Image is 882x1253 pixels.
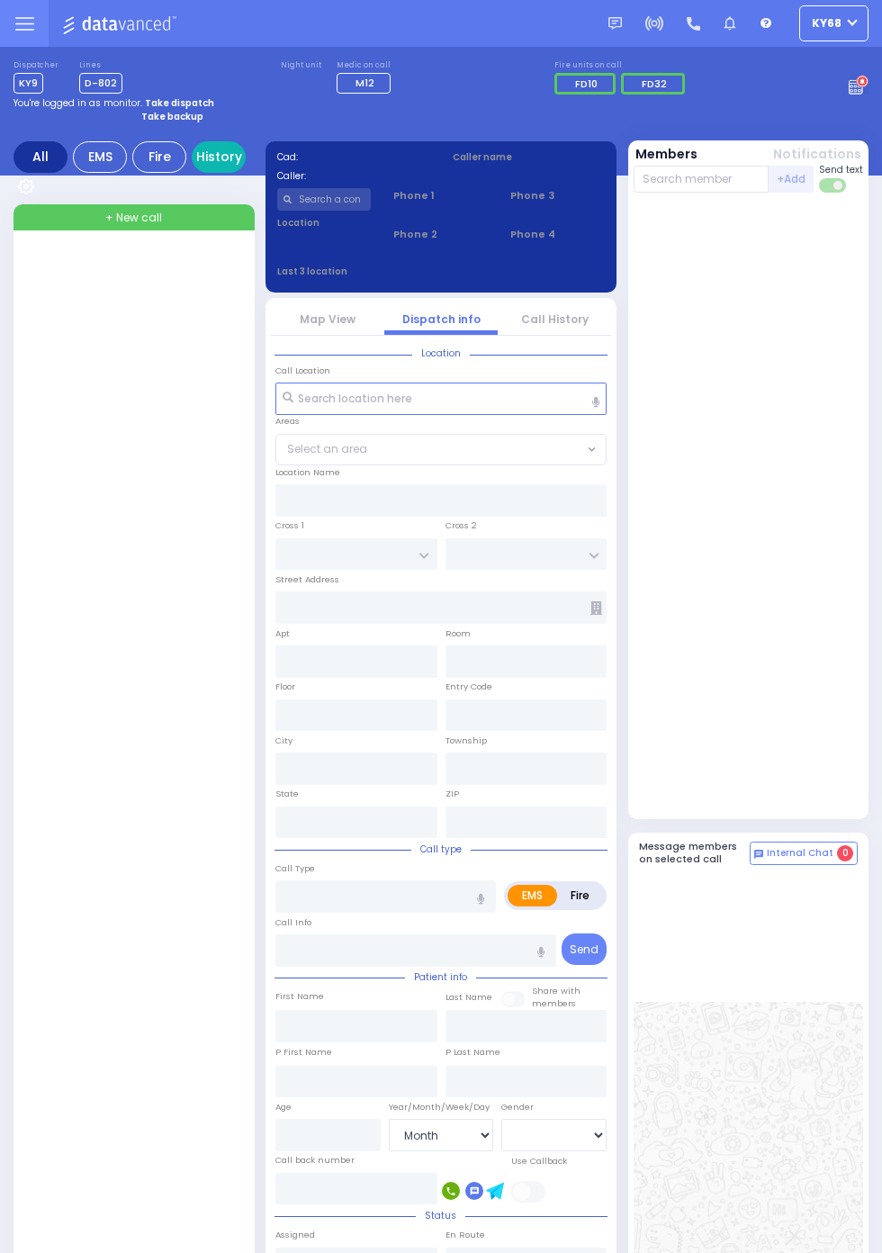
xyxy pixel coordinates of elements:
[445,1046,500,1059] label: P Last Name
[445,681,492,693] label: Entry Code
[510,227,605,242] span: Phone 4
[635,145,697,164] button: Members
[275,573,339,586] label: Street Address
[275,1154,355,1167] label: Call back number
[13,73,43,94] span: KY9
[275,365,330,377] label: Call Location
[750,842,858,865] button: Internal Chat 0
[132,141,186,173] div: Fire
[837,845,853,861] span: 0
[275,519,304,532] label: Cross 1
[590,601,602,615] span: Other building occupants
[275,681,295,693] label: Floor
[300,311,355,327] a: Map View
[812,15,841,32] span: ky68
[275,735,292,747] label: City
[275,788,299,800] label: State
[453,150,606,164] label: Caller name
[73,141,127,173] div: EMS
[275,1229,315,1241] label: Assigned
[445,788,459,800] label: ZIP
[275,916,311,929] label: Call Info
[411,843,471,856] span: Call type
[145,96,214,110] strong: Take dispatch
[275,1046,332,1059] label: P First Name
[639,841,751,864] h5: Message members on selected call
[608,17,622,31] img: message.svg
[445,519,477,532] label: Cross 2
[412,347,470,360] span: Location
[799,5,868,41] button: ky68
[634,166,769,193] input: Search member
[510,188,605,203] span: Phone 3
[355,76,374,90] span: M12
[287,441,367,457] span: Select an area
[445,735,487,747] label: Township
[521,311,589,327] a: Call History
[281,60,321,71] label: Night unit
[754,850,763,859] img: comment-alt.png
[192,141,246,173] a: History
[511,1155,567,1167] label: Use Callback
[405,970,476,984] span: Patient info
[773,145,861,164] button: Notifications
[556,885,604,906] label: Fire
[62,13,182,35] img: Logo
[532,985,580,996] small: Share with
[819,176,848,194] label: Turn off text
[393,227,488,242] span: Phone 2
[767,847,833,860] span: Internal Chat
[445,991,492,1004] label: Last Name
[554,60,690,71] label: Fire units on call
[13,96,142,110] span: You're logged in as monitor.
[642,77,667,91] span: FD32
[501,1101,534,1113] label: Gender
[277,265,442,278] label: Last 3 location
[275,990,324,1003] label: First Name
[79,73,122,94] span: D-802
[275,627,290,640] label: Apt
[393,188,488,203] span: Phone 1
[277,169,430,183] label: Caller:
[275,415,300,428] label: Areas
[275,1101,292,1113] label: Age
[819,163,863,176] span: Send text
[277,150,430,164] label: Cad:
[402,311,481,327] a: Dispatch info
[562,933,607,965] button: Send
[277,216,372,230] label: Location
[445,627,471,640] label: Room
[105,210,162,226] span: + New call
[79,60,122,71] label: Lines
[275,383,607,415] input: Search location here
[445,1229,485,1241] label: En Route
[13,141,67,173] div: All
[508,885,557,906] label: EMS
[416,1209,465,1222] span: Status
[277,188,372,211] input: Search a contact
[13,60,58,71] label: Dispatcher
[275,466,340,479] label: Location Name
[389,1101,494,1113] div: Year/Month/Week/Day
[575,77,598,91] span: FD10
[141,110,203,123] strong: Take backup
[275,862,315,875] label: Call Type
[337,60,396,71] label: Medic on call
[532,997,576,1009] span: members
